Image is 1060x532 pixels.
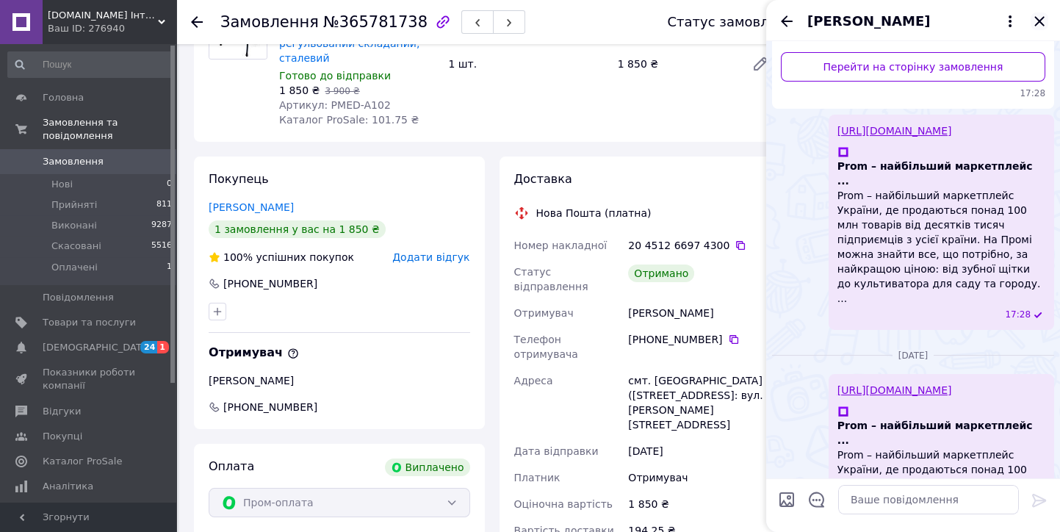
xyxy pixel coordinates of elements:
[7,51,173,78] input: Пошук
[167,178,172,191] span: 0
[43,291,114,304] span: Повідомлення
[514,172,572,186] span: Доставка
[279,114,419,126] span: Каталог ProSale: 101.75 ₴
[837,190,1041,304] span: Prom – найбільший маркетплейс України, де продаються понад 100 млн товарів від десятків тисяч під...
[151,240,172,253] span: 5516
[746,49,775,79] a: Редагувати
[209,373,470,388] div: [PERSON_NAME]
[625,464,778,491] div: Отримувач
[43,155,104,168] span: Замовлення
[837,406,849,417] img: Prom – найбільший маркетплейс ...
[279,99,391,111] span: Артикул: PMED-A102
[43,366,136,392] span: Показники роботи компанії
[43,91,84,104] span: Головна
[385,459,470,476] div: Виплачено
[514,472,560,484] span: Платник
[837,146,849,158] img: Prom – найбільший маркетплейс ...
[223,251,253,263] span: 100%
[807,12,1019,31] button: [PERSON_NAME]
[279,70,391,82] span: Готово до відправки
[625,438,778,464] div: [DATE]
[612,54,740,74] div: 1 850 ₴
[191,15,203,29] div: Повернутися назад
[279,23,425,64] a: Стілець-туалет PMED-А102 регульований складаний, сталевий
[514,498,613,510] span: Оціночна вартість
[514,334,578,360] span: Телефон отримувача
[43,480,93,493] span: Аналітика
[628,265,694,282] div: Отримано
[837,384,952,396] a: [URL][DOMAIN_NAME]
[837,159,1045,188] span: Prom – найбільший маркетплейс ...
[533,206,655,220] div: Нова Пошта (платна)
[778,12,796,30] button: Назад
[43,316,136,329] span: Товари та послуги
[43,405,81,418] span: Відгуки
[807,12,930,31] span: [PERSON_NAME]
[837,418,1045,447] span: Prom – найбільший маркетплейс ...
[625,300,778,326] div: [PERSON_NAME]
[209,250,354,265] div: успішних покупок
[51,198,97,212] span: Прийняті
[628,332,775,347] div: [PHONE_NUMBER]
[325,86,359,96] span: 3 900 ₴
[222,400,319,414] span: [PHONE_NUMBER]
[781,87,1045,100] span: 17:28 09.10.2025
[514,266,588,292] span: Статус відправлення
[222,276,319,291] div: [PHONE_NUMBER]
[51,240,101,253] span: Скасовані
[48,22,176,35] div: Ваш ID: 276940
[837,125,952,137] a: [URL][DOMAIN_NAME]
[514,240,607,251] span: Номер накладної
[514,375,553,387] span: Адреса
[893,350,934,362] span: [DATE]
[1031,12,1048,30] button: Закрити
[157,341,169,353] span: 1
[43,116,176,143] span: Замовлення та повідомлення
[279,85,320,96] span: 1 850 ₴
[209,201,294,213] a: [PERSON_NAME]
[625,367,778,438] div: смт. [GEOGRAPHIC_DATA] ([STREET_ADDRESS]: вул. [PERSON_NAME][STREET_ADDRESS]
[781,52,1045,82] a: Перейти на сторінку замовлення
[209,220,386,238] div: 1 замовлення у вас на 1 850 ₴
[43,455,122,468] span: Каталог ProSale
[51,219,97,232] span: Виконані
[625,491,778,517] div: 1 850 ₴
[667,15,802,29] div: Статус замовлення
[220,13,319,31] span: Замовлення
[1005,309,1031,321] span: 17:28 09.10.2025
[209,459,254,473] span: Оплата
[514,445,599,457] span: Дата відправки
[209,172,269,186] span: Покупець
[48,9,158,22] span: Mirzdorov.in.ua Інтернет-магазин
[43,341,151,354] span: [DEMOGRAPHIC_DATA]
[43,430,82,443] span: Покупці
[392,251,469,263] span: Додати відгук
[156,198,172,212] span: 811
[442,54,611,74] div: 1 шт.
[628,238,775,253] div: 20 4512 6697 4300
[514,307,574,319] span: Отримувач
[140,341,157,353] span: 24
[51,261,98,274] span: Оплачені
[772,348,1054,362] div: 10.10.2025
[807,490,826,509] button: Відкрити шаблони відповідей
[51,178,73,191] span: Нові
[151,219,172,232] span: 9287
[323,13,428,31] span: №365781738
[209,345,299,359] span: Отримувач
[167,261,172,274] span: 1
